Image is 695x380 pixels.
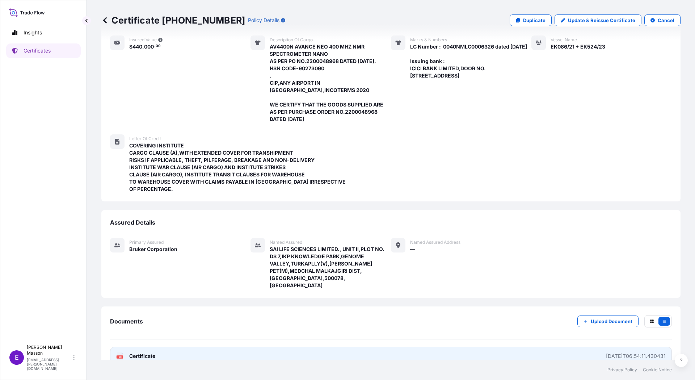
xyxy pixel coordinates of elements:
button: Cancel [644,14,681,26]
span: 00 [156,45,161,47]
span: 000 [144,44,154,49]
span: Named Assured [270,239,302,245]
span: Named Assured Address [410,239,460,245]
span: Documents [110,318,143,325]
a: Certificates [6,43,81,58]
p: [EMAIL_ADDRESS][PERSON_NAME][DOMAIN_NAME] [27,358,72,371]
span: Primary assured [129,239,164,245]
p: Update & Reissue Certificate [568,17,635,24]
p: Duplicate [523,17,546,24]
a: PDFCertificate[DATE]T06:54:11.430431 [110,347,672,366]
a: Update & Reissue Certificate [555,14,641,26]
span: Assured Details [110,219,155,226]
a: Privacy Policy [607,367,637,373]
p: Policy Details [248,17,279,24]
div: [DATE]T06:54:11.430431 [606,352,666,360]
span: COVERING INSTITUTE CARGO CLAUSE (A),WITH EXTENDED COVER FOR TRANSHIPMENT RISKS IF APPLICABLE, THE... [129,142,346,193]
span: 440 [132,44,142,49]
button: Upload Document [577,316,639,327]
span: , [142,44,144,49]
span: SAI LIFE SCIENCES LIMITED., UNIT II,PLOT NO. DS 7,IKP KNOWLEDGE PARK,GENOME VALLEY,TURKAPLLY(V),[... [270,246,391,289]
a: Cookie Notice [643,367,672,373]
span: Certificate [129,352,155,360]
p: Certificate [PHONE_NUMBER] [101,14,245,26]
p: Upload Document [591,318,632,325]
span: EK086/21 + EK524/23 [551,43,605,50]
text: PDF [118,356,122,358]
span: . [154,45,155,47]
span: Bruker Corporation [129,246,177,253]
p: [PERSON_NAME] Masson [27,344,72,356]
a: Insights [6,25,81,40]
p: Insights [24,29,42,36]
p: Cancel [658,17,674,24]
span: — [410,246,415,253]
span: E [15,354,19,361]
span: Letter of Credit [129,136,161,142]
span: LC Number : 0040NMLC0006326 dated [DATE] Issuing bank : ICICI BANK LIMITED,DOOR NO. [STREET_ADDRESS] [410,43,527,79]
a: Duplicate [510,14,552,26]
span: $ [129,44,132,49]
span: AV4400N AVANCE NEO 400 MHZ NMR SPECTROMETER NANO AS PER PO NO.2200048968 DATED [DATE]. HSN CODE-9... [270,43,391,123]
p: Certificates [24,47,51,54]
